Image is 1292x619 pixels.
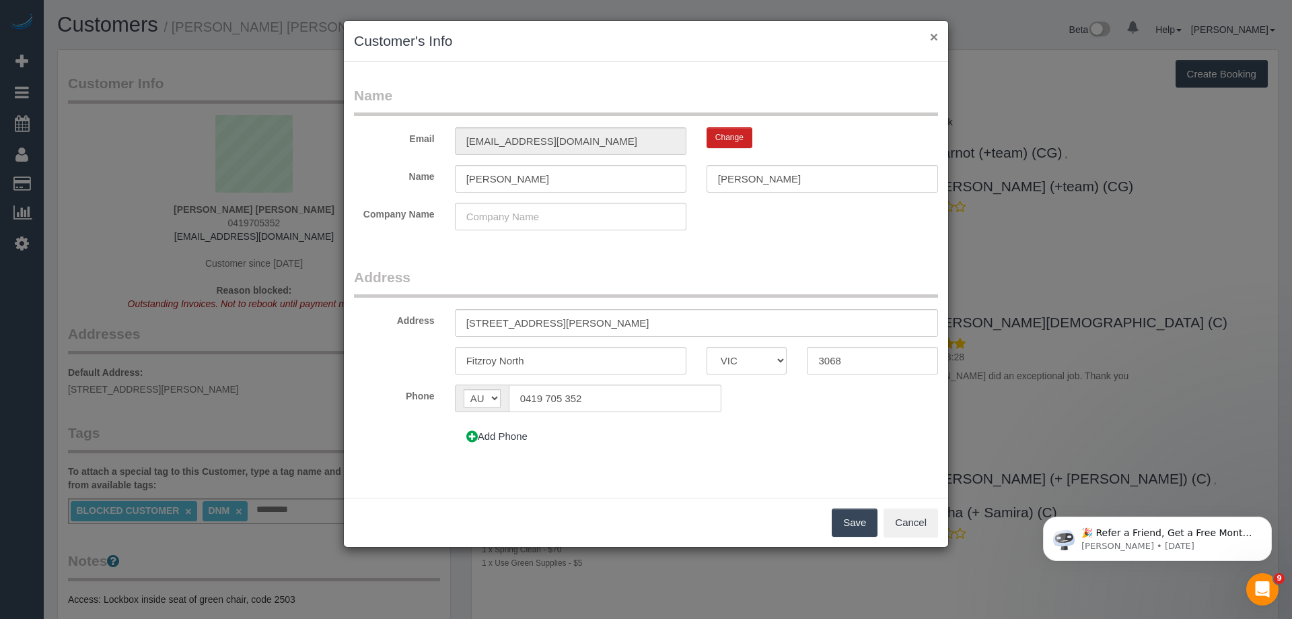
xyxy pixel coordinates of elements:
button: Change [707,127,752,148]
sui-modal: Customer's Info [344,21,948,547]
label: Email [344,127,445,145]
span: 🎉 Refer a Friend, Get a Free Month! 🎉 Love Automaid? Share the love! When you refer a friend who ... [59,39,230,184]
input: First Name [455,165,686,193]
button: Save [832,509,877,537]
iframe: Intercom notifications message [1023,488,1292,583]
label: Name [344,165,445,183]
input: City [455,347,686,374]
label: Phone [344,385,445,403]
p: Message from Ellie, sent 3d ago [59,52,232,64]
h3: Customer's Info [354,31,938,51]
label: Address [344,309,445,327]
iframe: Intercom live chat [1246,573,1279,606]
input: Company Name [455,203,686,230]
button: × [930,30,938,44]
legend: Address [354,267,938,298]
span: 9 [1274,573,1285,584]
input: Zip Code [807,347,938,374]
input: Phone [509,385,721,412]
input: Last Name [707,165,938,193]
label: Company Name [344,203,445,221]
button: Cancel [884,509,938,537]
button: Add Phone [455,422,539,451]
legend: Name [354,86,938,116]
